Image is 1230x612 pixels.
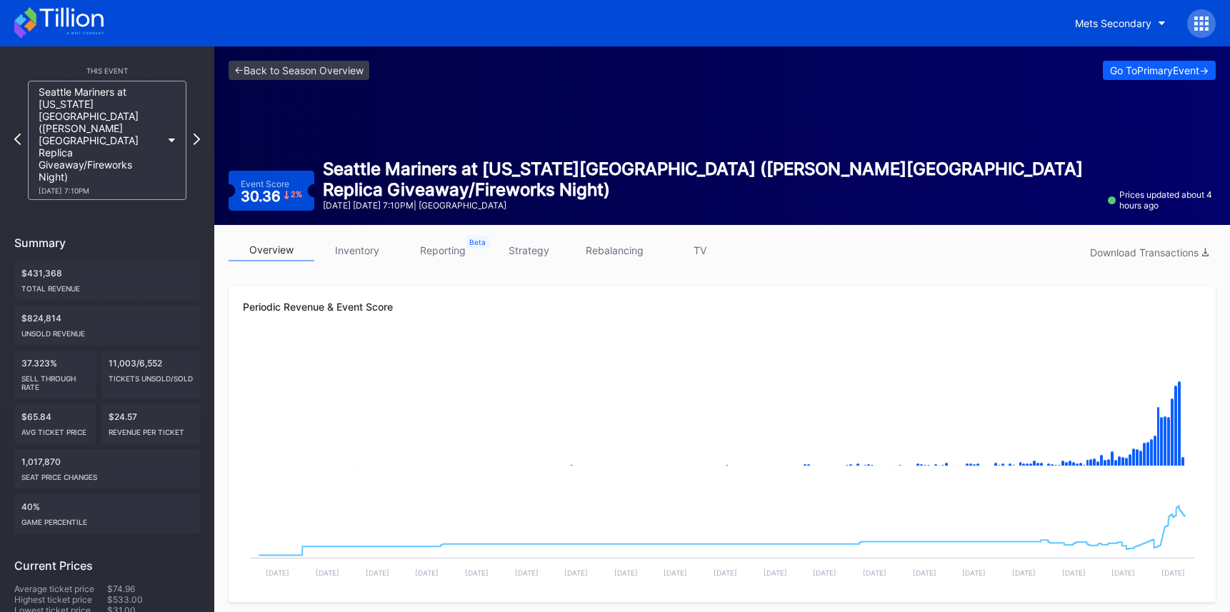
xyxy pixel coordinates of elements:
[14,494,200,533] div: 40%
[14,351,96,398] div: 37.323%
[101,404,200,443] div: $24.57
[664,568,687,577] text: [DATE]
[714,568,737,577] text: [DATE]
[109,422,193,436] div: Revenue per ticket
[101,351,200,398] div: 11,003/6,552
[14,236,200,250] div: Summary
[107,594,200,605] div: $533.00
[21,467,193,481] div: seat price changes
[1110,64,1209,76] div: Go To Primary Event ->
[243,301,1201,313] div: Periodic Revenue & Event Score
[1064,10,1176,36] button: Mets Secondary
[614,568,638,577] text: [DATE]
[657,239,743,261] a: TV
[1075,17,1151,29] div: Mets Secondary
[571,239,657,261] a: rebalancing
[14,404,96,443] div: $65.84
[291,191,302,199] div: 2 %
[39,86,161,195] div: Seattle Mariners at [US_STATE][GEOGRAPHIC_DATA] ([PERSON_NAME][GEOGRAPHIC_DATA] Replica Giveaway/...
[14,66,200,75] div: This Event
[21,279,193,293] div: Total Revenue
[1012,568,1036,577] text: [DATE]
[564,568,588,577] text: [DATE]
[39,186,161,195] div: [DATE] 7:10PM
[465,568,489,577] text: [DATE]
[486,239,571,261] a: strategy
[229,61,369,80] a: <-Back to Season Overview
[21,323,193,338] div: Unsold Revenue
[314,239,400,261] a: inventory
[14,449,200,488] div: 1,017,870
[323,200,1099,211] div: [DATE] [DATE] 7:10PM | [GEOGRAPHIC_DATA]
[241,179,289,189] div: Event Score
[14,558,200,573] div: Current Prices
[1161,568,1185,577] text: [DATE]
[913,568,936,577] text: [DATE]
[764,568,787,577] text: [DATE]
[243,338,1201,481] svg: Chart title
[962,568,986,577] text: [DATE]
[14,594,107,605] div: Highest ticket price
[107,583,200,594] div: $74.96
[14,306,200,345] div: $824,814
[400,239,486,261] a: reporting
[1083,243,1216,262] button: Download Transactions
[243,481,1201,588] svg: Chart title
[1103,61,1216,80] button: Go ToPrimaryEvent->
[323,159,1099,200] div: Seattle Mariners at [US_STATE][GEOGRAPHIC_DATA] ([PERSON_NAME][GEOGRAPHIC_DATA] Replica Giveaway/...
[21,512,193,526] div: Game percentile
[415,568,439,577] text: [DATE]
[316,568,339,577] text: [DATE]
[1111,568,1135,577] text: [DATE]
[109,368,193,383] div: Tickets Unsold/Sold
[863,568,886,577] text: [DATE]
[21,422,89,436] div: Avg ticket price
[1062,568,1086,577] text: [DATE]
[515,568,539,577] text: [DATE]
[1108,189,1216,211] div: Prices updated about 4 hours ago
[241,189,302,204] div: 30.36
[14,261,200,300] div: $431,368
[21,368,89,391] div: Sell Through Rate
[266,568,289,577] text: [DATE]
[14,583,107,594] div: Average ticket price
[1090,246,1209,259] div: Download Transactions
[229,239,314,261] a: overview
[366,568,389,577] text: [DATE]
[813,568,836,577] text: [DATE]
